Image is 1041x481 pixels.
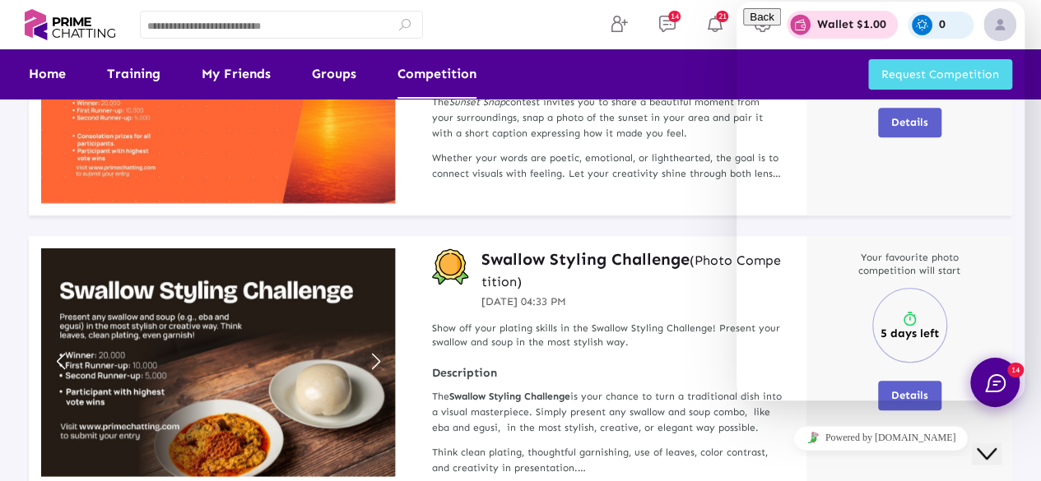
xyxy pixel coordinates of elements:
p: The contest invites you to share a beautiful moment from your surroundings, snap a photo of the s... [432,95,782,142]
iframe: chat widget [737,419,1025,456]
span: 21 [716,11,728,22]
a: Competition [397,49,476,99]
strong: Swallow Styling Challenge [449,391,570,402]
img: competition-badge.svg [432,248,469,285]
img: compititionbanner1752766439-wMOPF.jpg [41,248,395,476]
small: (Photo Competition) [481,252,781,289]
h3: Swallow Styling Challenge [481,248,782,291]
div: 1 / 1 [41,248,395,476]
div: Next slide [365,344,387,380]
a: Training [107,49,160,99]
p: Whether your words are poetic, emotional, or lighthearted, the goal is to connect visuals with fe... [432,150,782,182]
a: My Friends [202,49,271,99]
a: Home [29,49,66,99]
iframe: chat widget [972,415,1025,465]
a: Swallow Styling Challenge(Photo Competition) [481,248,782,291]
strong: Description [432,366,782,381]
iframe: chat widget [737,2,1025,400]
p: Show off your plating skills in the Swallow Styling Challenge! Present your swallow and soup in t... [432,321,782,349]
span: 14 [668,11,681,22]
p: [DATE] 04:33 PM [481,294,782,310]
a: Groups [312,49,356,99]
p: Think clean plating, thoughtful garnishing, use of leaves, color contrast, and creativity in pres... [432,445,782,476]
img: logo [25,5,115,44]
div: Previous slide [49,344,72,380]
i: Sunset Snap [449,96,505,108]
p: The is your chance to turn a traditional dish into a visual masterpiece. Simply present any swall... [432,389,782,437]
